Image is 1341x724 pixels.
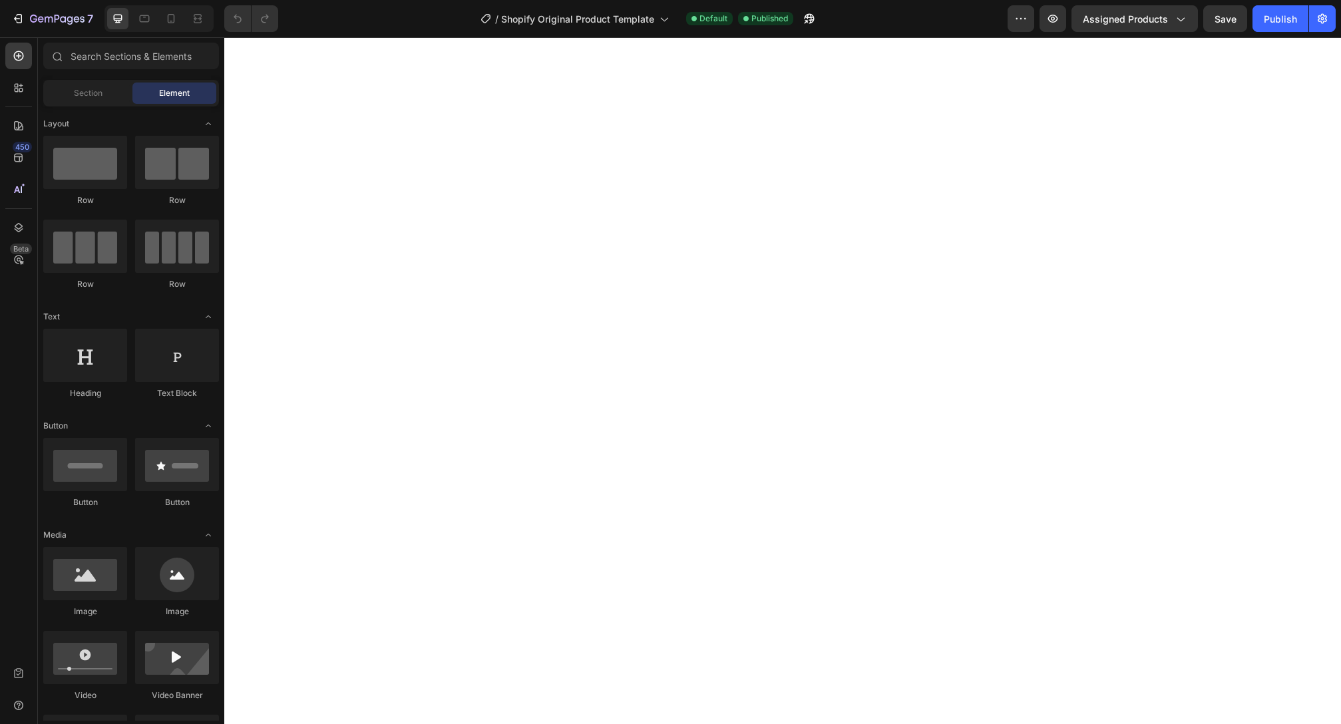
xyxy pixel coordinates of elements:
[43,420,68,432] span: Button
[198,415,219,437] span: Toggle open
[10,244,32,254] div: Beta
[43,278,127,290] div: Row
[43,43,219,69] input: Search Sections & Elements
[13,142,32,152] div: 450
[87,11,93,27] p: 7
[135,194,219,206] div: Row
[1252,5,1308,32] button: Publish
[43,529,67,541] span: Media
[135,606,219,618] div: Image
[198,524,219,546] span: Toggle open
[135,689,219,701] div: Video Banner
[198,113,219,134] span: Toggle open
[699,13,727,25] span: Default
[5,5,99,32] button: 7
[135,278,219,290] div: Row
[43,496,127,508] div: Button
[1264,12,1297,26] div: Publish
[43,387,127,399] div: Heading
[43,118,69,130] span: Layout
[43,194,127,206] div: Row
[751,13,788,25] span: Published
[1083,12,1168,26] span: Assigned Products
[1071,5,1198,32] button: Assigned Products
[1215,13,1237,25] span: Save
[198,306,219,327] span: Toggle open
[501,12,654,26] span: Shopify Original Product Template
[495,12,498,26] span: /
[135,496,219,508] div: Button
[43,311,60,323] span: Text
[135,387,219,399] div: Text Block
[1203,5,1247,32] button: Save
[224,5,278,32] div: Undo/Redo
[224,37,1341,724] iframe: Design area
[74,87,102,99] span: Section
[43,689,127,701] div: Video
[43,606,127,618] div: Image
[159,87,190,99] span: Element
